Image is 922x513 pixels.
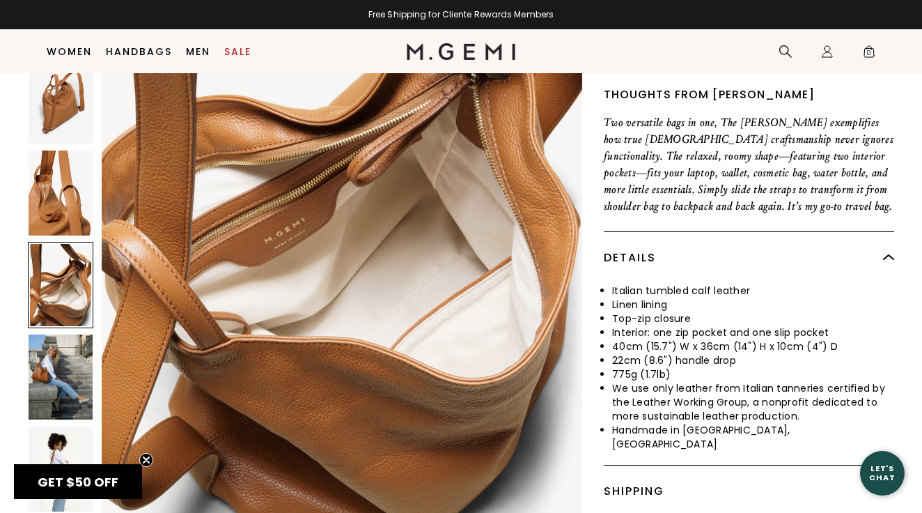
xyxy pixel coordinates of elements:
button: Close teaser [139,453,153,467]
a: Sale [224,46,251,57]
img: The Laura Convertible Backpack [29,59,93,144]
a: Men [186,46,210,57]
div: Thoughts from [PERSON_NAME] [604,86,894,103]
li: 775g (1.7lb) [612,367,894,381]
img: The Laura Convertible Backpack [29,151,93,236]
p: Two versatile bags in one, The [PERSON_NAME] exemplifies how true [DEMOGRAPHIC_DATA] craftsmanshi... [604,114,894,215]
a: Handbags [106,46,172,57]
li: Italian tumbled calf leather [612,284,894,298]
li: Interior: one zip pocket and one slip pocket [612,326,894,339]
img: The Laura Convertible Backpack [29,335,93,420]
a: Women [47,46,92,57]
span: GET $50 OFF [38,473,118,491]
li: 40cm (15.7") W x 36cm (14") H x 10cm (4") D [612,339,894,353]
img: The Laura Convertible Backpack [29,427,93,512]
span: 0 [862,47,876,61]
li: Top-zip closure [612,312,894,326]
div: Let's Chat [860,464,905,482]
img: M.Gemi [407,43,516,60]
li: 22cm (8.6") handle drop [612,353,894,367]
li: We use only leather from Italian tanneries certified by the Leather Working Group, a nonprofit de... [612,381,894,423]
div: GET $50 OFFClose teaser [14,464,142,499]
li: Handmade in [GEOGRAPHIC_DATA], [GEOGRAPHIC_DATA] [612,423,894,451]
div: Details [604,232,894,284]
li: Linen lining [612,298,894,312]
